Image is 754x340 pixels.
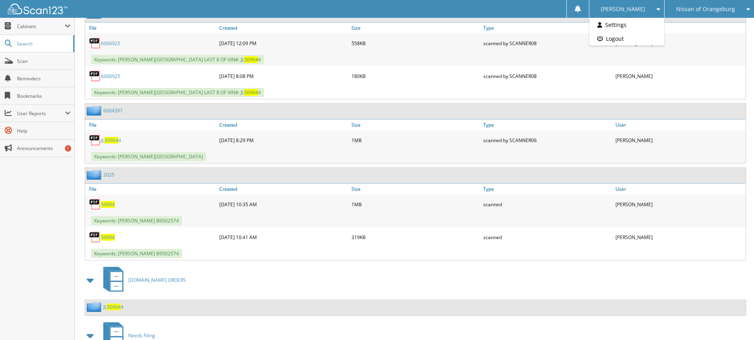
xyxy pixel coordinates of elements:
[101,201,115,208] a: 50904
[613,23,746,33] a: User
[17,40,69,47] span: Search
[91,88,264,97] span: Keywords: [PERSON_NAME][GEOGRAPHIC_DATA] LAST 8 OF VIN#: JL 4
[613,68,746,84] div: [PERSON_NAME]
[89,198,101,210] img: PDF.png
[17,58,70,65] span: Scan
[349,120,482,130] a: Size
[103,107,123,114] a: 6004391
[244,56,258,63] span: 50904
[101,73,120,80] a: 6006925
[217,120,349,130] a: Created
[99,264,186,296] a: [DOMAIN_NAME] ORDERS
[89,37,101,49] img: PDF.png
[101,234,115,241] a: 50904
[17,127,70,134] span: Help
[349,132,482,148] div: 1MB
[17,23,65,30] span: Cabinets
[217,196,349,212] div: [DATE] 10:35 AM
[349,35,482,51] div: 558KB
[349,23,482,33] a: Size
[481,120,613,130] a: Type
[91,55,264,64] span: Keywords: [PERSON_NAME][GEOGRAPHIC_DATA] LAST 8 OF VIN#: JL 4
[244,89,258,96] span: 50904
[65,145,71,152] div: 1
[601,7,645,11] span: [PERSON_NAME]
[676,7,735,11] span: Nissan of Orangeburg
[17,93,70,99] span: Bookmarks
[17,75,70,82] span: Reminders
[589,32,664,46] a: Logout
[217,132,349,148] div: [DATE] 8:29 PM
[481,23,613,33] a: Type
[349,229,482,245] div: 319KB
[89,134,101,146] img: PDF.png
[714,302,754,340] iframe: Chat Widget
[89,231,101,243] img: PDF.png
[217,68,349,84] div: [DATE] 8:08 PM
[85,184,217,194] a: File
[101,137,121,144] a: JL509044
[217,35,349,51] div: [DATE] 12:09 PM
[8,4,67,14] img: scan123-logo-white.svg
[613,229,746,245] div: [PERSON_NAME]
[217,23,349,33] a: Created
[128,277,186,283] span: [DOMAIN_NAME] ORDERS
[128,332,155,339] span: Needs Filing
[91,152,206,161] span: Keywords: [PERSON_NAME][GEOGRAPHIC_DATA]
[101,40,120,47] a: 6006925
[17,110,65,117] span: User Reports
[103,304,123,310] a: JL509044
[349,184,482,194] a: Size
[87,302,103,312] img: folder2.png
[349,196,482,212] div: 1MB
[481,184,613,194] a: Type
[91,216,182,225] span: Keywords: [PERSON_NAME] B9502574
[481,35,613,51] div: scanned by SCANNER08
[613,184,746,194] a: User
[85,120,217,130] a: File
[87,170,103,180] img: folder2.png
[613,120,746,130] a: User
[17,145,70,152] span: Announcements
[85,23,217,33] a: File
[481,229,613,245] div: scanned
[613,132,746,148] div: [PERSON_NAME]
[87,106,103,116] img: folder2.png
[104,137,118,144] span: 50904
[589,18,664,32] a: Settings
[217,229,349,245] div: [DATE] 10:41 AM
[349,68,482,84] div: 180KB
[103,171,114,178] a: 2025
[481,132,613,148] div: scanned by SCANNER06
[89,70,101,82] img: PDF.png
[613,196,746,212] div: [PERSON_NAME]
[613,35,746,51] div: [PERSON_NAME]
[107,304,121,310] span: 50904
[217,184,349,194] a: Created
[481,68,613,84] div: scanned by SCANNER08
[481,196,613,212] div: scanned
[91,249,182,258] span: Keywords: [PERSON_NAME] B9502574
